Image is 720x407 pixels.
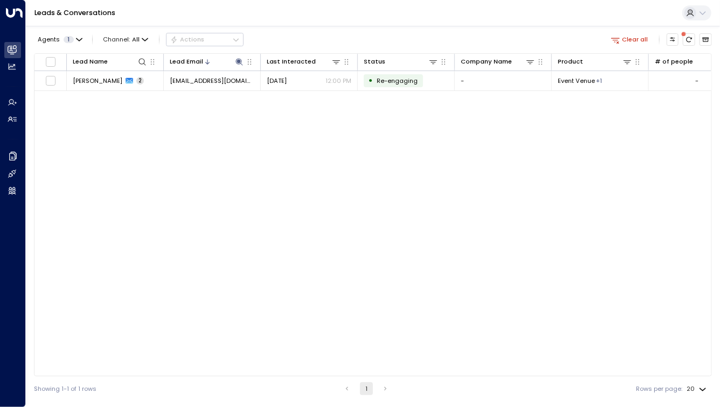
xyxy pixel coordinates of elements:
nav: pagination navigation [340,382,392,395]
td: - [455,71,552,90]
div: Lead Email [170,57,244,67]
div: Last Interacted [267,57,341,67]
span: Agents [38,37,60,43]
span: Daniela Lapidous [73,76,122,85]
button: Actions [166,33,244,46]
label: Rows per page: [636,384,683,394]
div: Meeting Room [596,76,602,85]
span: 2 [136,77,144,85]
p: 12:00 PM [326,76,351,85]
button: Agents1 [34,33,85,45]
div: # of people [655,57,693,67]
button: Customize [667,33,679,46]
div: Status [364,57,438,67]
span: 1 [64,36,74,43]
a: Leads & Conversations [34,8,115,17]
div: Lead Name [73,57,108,67]
span: Yesterday [267,76,287,85]
div: Button group with a nested menu [166,33,244,46]
span: Channel: [100,33,152,45]
button: Clear all [607,33,652,45]
span: All [132,36,140,43]
div: Lead Email [170,57,203,67]
div: • [369,73,373,88]
span: There are new threads available. Refresh the grid to view the latest updates. [683,33,695,46]
button: Channel:All [100,33,152,45]
div: Showing 1-1 of 1 rows [34,384,96,394]
div: Company Name [461,57,512,67]
div: Product [558,57,632,67]
div: Status [364,57,385,67]
span: Event Venue [558,76,595,85]
div: Company Name [461,57,535,67]
button: Archived Leads [700,33,712,46]
span: D.lapidous@gmail.com [170,76,254,85]
div: Lead Name [73,57,147,67]
span: Toggle select row [45,75,56,86]
span: Trigger [377,76,418,85]
button: page 1 [360,382,373,395]
div: Actions [170,36,204,43]
div: - [696,76,699,85]
span: Toggle select all [45,57,56,67]
div: 20 [687,382,709,396]
div: Last Interacted [267,57,316,67]
div: Product [558,57,583,67]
